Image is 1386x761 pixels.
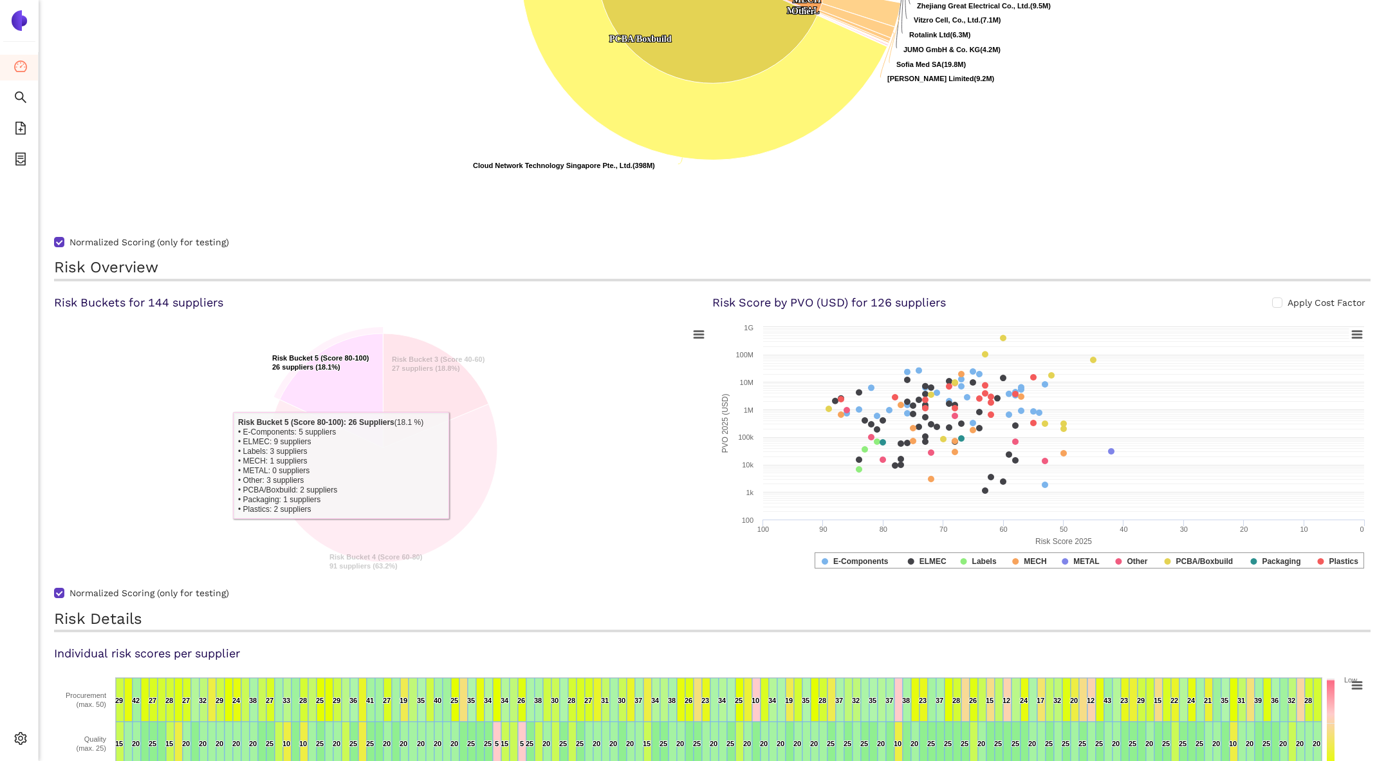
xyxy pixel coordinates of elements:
text: 21 [1204,697,1212,704]
text: 12 [1003,697,1010,704]
text: 10k [742,461,753,469]
text: 20 [977,740,985,747]
text: 20 [877,740,885,747]
text: 25 [1196,740,1203,747]
text: 40 [434,697,441,704]
text: 25 [927,740,935,747]
text: 20 [199,740,207,747]
text: 25 [316,740,324,747]
text: 20 [777,740,784,747]
img: Logo [9,10,30,31]
text: 10 [1300,525,1307,533]
text: 25 [467,740,475,747]
text: 20 [400,740,407,747]
text: 34 [484,697,492,704]
text: 31 [601,697,609,704]
text: 20 [1240,525,1248,533]
text: 100k [738,433,753,441]
text: 25 [366,740,374,747]
text: 5 [495,740,499,747]
text: 80 [880,525,887,533]
text: 27 [383,697,391,704]
text: 10 [894,740,901,747]
text: Low [1344,676,1357,684]
text: 32 [199,697,207,704]
text: 27 [182,697,190,704]
text: 24 [1020,697,1028,704]
text: 25 [944,740,952,747]
text: 26 [685,697,692,704]
text: 20 [182,740,190,747]
text: MECH [1024,557,1046,566]
text: 24 [232,697,241,704]
text: 20 [910,740,918,747]
span: Risk Buckets for 144 suppliers [54,294,223,310]
text: 31 [1237,697,1245,704]
text: 34 [501,697,509,704]
text: 20 [1246,740,1253,747]
text: 20 [450,740,458,747]
text: 20 [132,740,140,747]
h2: Risk Overview [54,257,1371,281]
text: 100 [757,525,769,533]
text: 20 [593,740,600,747]
text: 38 [249,697,257,704]
text: 38 [534,697,542,704]
text: 36 [1271,697,1279,704]
h2: Risk Details [54,608,1371,633]
text: 28 [165,697,173,704]
text: 25 [576,740,584,747]
text: 25 [1179,740,1187,747]
text: 1M [744,406,753,414]
tspan: Zhejiang Great Electrical Co., Ltd. [917,2,1030,10]
text: 25 [827,740,835,747]
text: Other [1127,557,1147,566]
text: 25 [726,740,734,747]
text: 10 [1229,740,1237,747]
tspan: Sofia Med SA [896,61,941,68]
text: 37 [634,697,642,704]
text: Procurement (max. 50) [66,691,106,708]
text: Risk Score 2025 [1035,537,1092,546]
text: 100 [742,516,753,524]
tspan: Risk Bucket 3 (Score 40-60) [392,355,485,363]
text: (4.2M) [903,46,1001,53]
text: 20 [676,740,684,747]
text: 34 [651,697,660,704]
text: 20 [1279,740,1287,747]
text: 20 [1145,740,1153,747]
text: PCBA/Boxbuild [1176,557,1234,566]
text: 25 [961,740,968,747]
text: 25 [693,740,701,747]
text: 40 [1120,525,1127,533]
text: 20 [1313,740,1320,747]
text: Labels [972,557,997,566]
text: 70 [939,525,947,533]
text: Quality (max. 25) [77,735,107,752]
text: 12 [1087,697,1095,704]
text: 60 [999,525,1007,533]
text: 20 [1212,740,1220,747]
tspan: Vitzro Cell, Co., Ltd. [914,16,981,24]
span: container [14,148,27,174]
text: 35 [1221,697,1228,704]
text: 20 [760,740,768,747]
text: 27 suppliers (18.8%) [392,355,485,372]
tspan: Risk Bucket 4 (Score 60-80) [329,553,423,561]
text: 25 [149,740,156,747]
text: 32 [1053,697,1061,704]
text: 28 [568,697,575,704]
span: file-add [14,117,27,143]
text: 26 [517,697,525,704]
text: 20 [542,740,550,747]
text: 35 [467,697,475,704]
text: 10 [752,697,759,704]
text: (7.1M) [914,16,1001,24]
text: 20 [626,740,634,747]
tspan: [PERSON_NAME] Limited [887,75,974,82]
text: 25 [526,740,533,747]
text: 20 [249,740,257,747]
text: 20 [1112,740,1120,747]
text: 25 [1129,740,1136,747]
span: Individual risk scores per supplier [54,645,240,661]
